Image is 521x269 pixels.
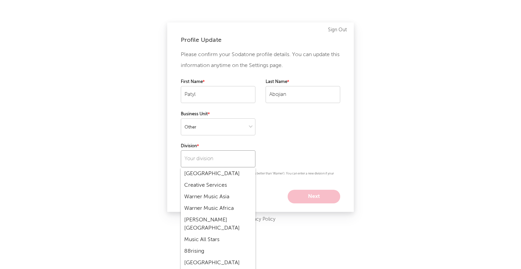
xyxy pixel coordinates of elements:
[266,78,340,86] label: Last Name
[266,86,340,103] input: Your last name
[328,26,347,34] a: Sign Out
[181,180,255,191] div: Creative Services
[181,171,340,183] p: Please be as specific as possible (e.g. 'Warner Mexico' is better than 'Warner'). You can enter a...
[181,203,255,214] div: Warner Music Africa
[288,190,340,203] button: Next
[181,36,340,44] div: Profile Update
[246,215,275,224] a: Privacy Policy
[181,110,255,118] label: Business Unit
[181,78,255,86] label: First Name
[181,86,255,103] input: Your first name
[181,142,255,150] label: Division
[181,234,255,246] div: Music All Stars
[181,49,340,71] p: Please confirm your Sodatone profile details. You can update this information anytime on the Sett...
[181,257,255,269] div: [GEOGRAPHIC_DATA]
[181,246,255,257] div: 88rising
[181,168,255,180] div: [GEOGRAPHIC_DATA]
[181,214,255,234] div: [PERSON_NAME] [GEOGRAPHIC_DATA]
[181,150,255,167] input: Your division
[181,191,255,203] div: Warner Music Asia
